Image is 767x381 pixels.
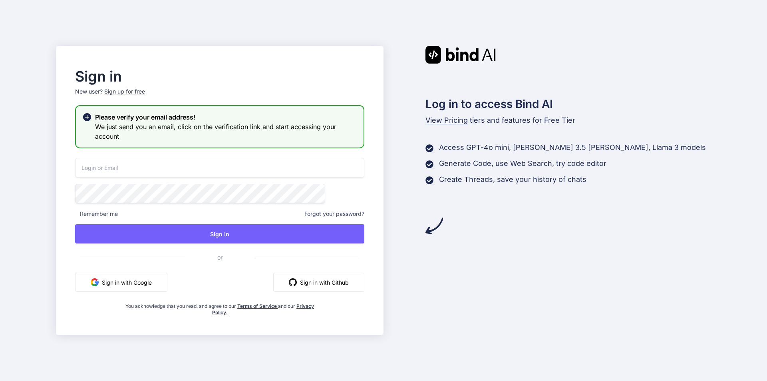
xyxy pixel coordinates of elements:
p: New user? [75,88,364,105]
p: Generate Code, use Web Search, try code editor [439,158,606,169]
span: Remember me [75,210,118,218]
input: Login or Email [75,158,364,178]
img: arrow [425,217,443,235]
img: github [289,278,297,286]
img: Bind AI logo [425,46,496,64]
a: Terms of Service [237,303,278,309]
img: google [91,278,99,286]
h3: We just send you an email, click on the verification link and start accessing your account [95,122,357,141]
button: Sign In [75,224,364,243]
h2: Sign in [75,70,364,83]
div: Sign up for free [104,88,145,96]
span: or [185,247,254,267]
h2: Log in to access Bind AI [425,96,711,112]
h2: Please verify your email address! [95,112,357,122]
p: Create Threads, save your history of chats [439,174,586,185]
button: Sign in with Google [75,273,167,292]
p: Access GPT-4o mini, [PERSON_NAME] 3.5 [PERSON_NAME], Llama 3 models [439,142,706,153]
a: Privacy Policy. [212,303,314,315]
div: You acknowledge that you read, and agree to our and our [123,298,316,316]
span: Forgot your password? [304,210,364,218]
p: tiers and features for Free Tier [425,115,711,126]
button: Sign in with Github [273,273,364,292]
span: View Pricing [425,116,468,124]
